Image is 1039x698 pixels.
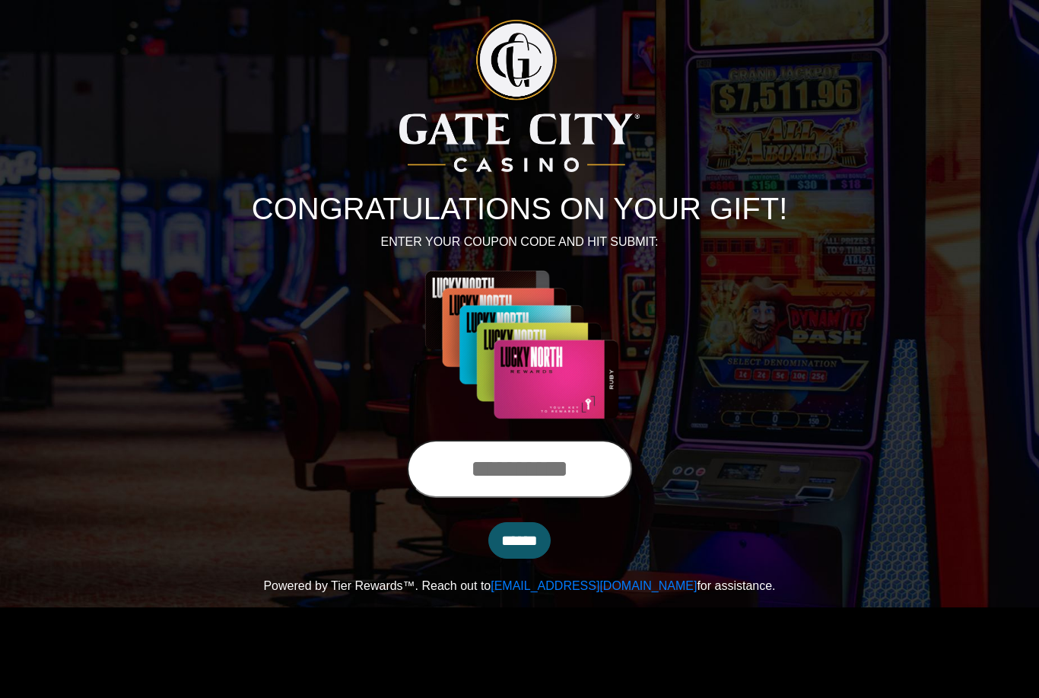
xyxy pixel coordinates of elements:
[97,233,942,251] p: ENTER YOUR COUPON CODE AND HIT SUBMIT:
[399,20,640,172] img: Logo
[384,269,655,422] img: Center Image
[97,190,942,227] h1: CONGRATULATIONS ON YOUR GIFT!
[491,579,697,592] a: [EMAIL_ADDRESS][DOMAIN_NAME]
[263,579,775,592] span: Powered by Tier Rewards™. Reach out to for assistance.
